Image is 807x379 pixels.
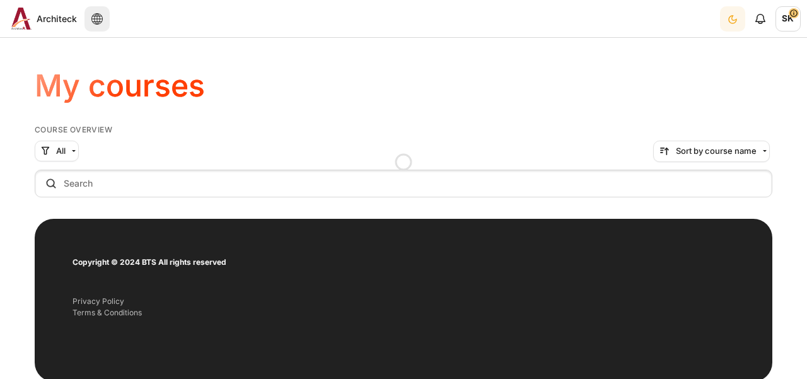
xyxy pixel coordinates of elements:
[73,308,142,317] a: Terms & Conditions
[653,141,770,162] button: Sorting drop-down menu
[775,6,801,32] span: SK
[6,8,77,30] a: Architeck Architeck
[720,6,745,32] button: Light Mode Dark Mode
[721,6,744,32] div: Dark Mode
[35,170,772,197] input: Search
[35,66,205,105] h1: My courses
[35,141,772,200] div: Course overview controls
[35,125,772,135] h5: Course overview
[56,145,66,158] span: All
[37,12,77,25] span: Architeck
[73,257,226,267] strong: Copyright © 2024 BTS All rights reserved
[676,145,757,158] span: Sort by course name
[11,8,32,30] img: Architeck
[84,6,110,32] button: Languages
[35,141,79,162] button: Grouping drop-down menu
[73,296,124,306] a: Privacy Policy
[775,6,801,32] a: User menu
[748,6,773,32] div: Show notification window with no new notifications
